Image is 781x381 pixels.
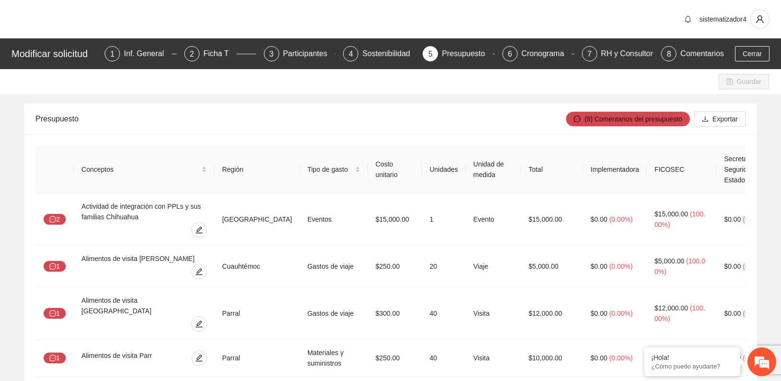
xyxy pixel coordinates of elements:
th: Costo unitario [368,146,422,193]
span: ( 0.00% ) [743,354,766,362]
div: 7RH y Consultores [582,46,654,61]
div: Inf. General [124,46,172,61]
p: ¿Cómo puedo ayudarte? [651,363,733,370]
button: Cerrar [735,46,769,61]
span: ( 0.00% ) [609,215,633,223]
span: message [49,216,56,224]
div: Participantes [283,46,335,61]
th: Unidad de medida [466,146,521,193]
td: Parral [214,287,300,340]
button: edit [191,264,207,279]
span: Exportar [712,114,738,124]
span: 3 [269,50,273,58]
div: 4Sostenibilidad [343,46,415,61]
div: Comentarios [680,46,724,61]
span: ( 0.00% ) [743,215,766,223]
span: edit [192,320,206,328]
td: Viaje [466,246,521,287]
td: $10,000.00 [521,340,583,377]
td: 40 [422,340,465,377]
button: edit [191,222,207,238]
span: (8) Comentarios del presupuesto [584,114,682,124]
td: $12,000.00 [521,287,583,340]
td: Visita [466,287,521,340]
span: $0.00 [724,262,741,270]
div: Actividad de integración con PPLs y sus familias Chihuahua [82,201,207,222]
td: 20 [422,246,465,287]
th: Implementadora [583,146,647,193]
div: Alimentos de visita Parr [82,350,172,366]
button: message1 [43,308,66,319]
td: Evento [466,193,521,246]
th: Región [214,146,300,193]
span: $0.00 [724,215,741,223]
span: $0.00 [591,354,607,362]
div: Alimentos de visita [GEOGRAPHIC_DATA] [82,295,207,316]
span: $15,000.00 [654,210,688,218]
span: message [49,355,56,362]
div: Sostenibilidad [362,46,418,61]
span: 7 [587,50,592,58]
td: Gastos de viaje [300,246,368,287]
div: Modificar solicitud [12,46,99,61]
div: 5Presupuesto [423,46,495,61]
button: bell [680,12,696,27]
td: $5,000.00 [521,246,583,287]
div: RH y Consultores [601,46,669,61]
div: 8Comentarios [661,46,724,61]
th: Total [521,146,583,193]
td: $300.00 [368,287,422,340]
button: edit [191,316,207,332]
button: downloadExportar [694,111,745,127]
td: Eventos [300,193,368,246]
span: 8 [667,50,671,58]
td: 40 [422,287,465,340]
td: $250.00 [368,340,422,377]
span: ( 0.00% ) [609,310,633,317]
td: $15,000.00 [368,193,422,246]
button: message(8) Comentarios del presupuesto [566,111,690,127]
div: 2Ficha T [184,46,256,61]
span: ( 0.00% ) [609,262,633,270]
div: Presupuesto [442,46,493,61]
td: 1 [422,193,465,246]
div: Cronograma [521,46,572,61]
th: FICOSEC [647,146,716,193]
th: Conceptos [74,146,214,193]
span: $0.00 [591,262,607,270]
span: download [702,116,709,123]
span: $0.00 [724,310,741,317]
span: 6 [508,50,512,58]
td: Materiales y suministros [300,340,368,377]
th: Tipo de gasto [300,146,368,193]
button: edit [191,350,207,366]
span: edit [192,226,206,234]
span: 5 [428,50,433,58]
button: user [750,10,769,29]
div: 3Participantes [264,46,336,61]
span: sistematizador4 [699,15,746,23]
span: Conceptos [82,164,200,175]
span: Tipo de gasto [308,164,353,175]
span: $0.00 [591,215,607,223]
span: 2 [189,50,194,58]
td: Gastos de viaje [300,287,368,340]
span: message [574,116,580,123]
div: ¡Hola! [651,354,733,361]
span: 1 [110,50,115,58]
div: 1Inf. General [105,46,177,61]
td: Parral [214,340,300,377]
span: $5,000.00 [654,257,684,265]
span: edit [192,268,206,275]
td: Cuauhtémoc [214,246,300,287]
span: $0.00 [591,310,607,317]
span: user [751,15,769,24]
button: message1 [43,352,66,364]
span: 4 [349,50,353,58]
td: $250.00 [368,246,422,287]
div: 6Cronograma [502,46,574,61]
td: $15,000.00 [521,193,583,246]
div: Ficha T [203,46,237,61]
span: ( 0.00% ) [743,310,766,317]
span: edit [192,354,206,362]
